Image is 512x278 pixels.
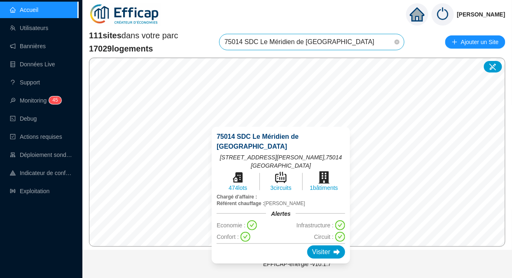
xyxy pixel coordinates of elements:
[217,233,239,241] span: Confort :
[10,188,49,194] a: slidersExploitation
[266,210,295,218] div: Alertes
[307,245,345,259] div: Visiter
[217,153,345,170] span: [STREET_ADDRESS][PERSON_NAME] , 75014 [GEOGRAPHIC_DATA]
[89,43,178,54] span: 17029 logements
[10,61,55,68] a: databaseDonnées Live
[445,35,505,49] button: Ajouter un Site
[335,220,345,230] span: check-circle
[270,184,291,192] span: 3 circuits
[224,34,399,50] span: 75014 SDC Le Méridien de Paris
[217,194,257,200] span: Chargé d'affaire :
[20,133,62,140] span: Actions requises
[55,97,58,103] span: 5
[241,232,250,242] span: check-circle
[89,30,178,41] span: dans votre parc
[10,79,40,86] a: questionSupport
[217,201,264,206] span: Référent chauffage :
[10,152,72,158] a: clusterDéploiement sondes
[410,7,425,22] span: home
[10,115,37,122] a: codeDebug
[89,58,505,246] canvas: Map
[10,25,48,31] a: teamUtilisateurs
[395,40,400,44] span: close-circle
[452,39,458,45] span: plus
[335,232,345,242] span: check-circle
[10,43,46,49] a: notificationBannières
[314,233,334,241] span: Circuit :
[10,97,59,104] a: monitorMonitoring45
[247,220,257,230] span: check-circle
[217,221,245,229] span: Economie :
[229,184,247,192] span: 474 lots
[217,132,345,152] span: 75014 SDC Le Méridien de [GEOGRAPHIC_DATA]
[297,221,334,229] span: Infrastructure :
[461,36,499,48] span: Ajouter un Site
[10,134,16,140] span: check-square
[49,96,61,104] sup: 45
[457,1,505,28] span: [PERSON_NAME]
[89,31,122,40] span: 111 sites
[432,3,454,26] img: power
[52,97,55,103] span: 4
[10,7,38,13] a: homeAccueil
[10,170,72,176] a: heat-mapIndicateur de confort
[217,200,345,207] span: [PERSON_NAME]
[308,184,340,192] span: 1 bâtiments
